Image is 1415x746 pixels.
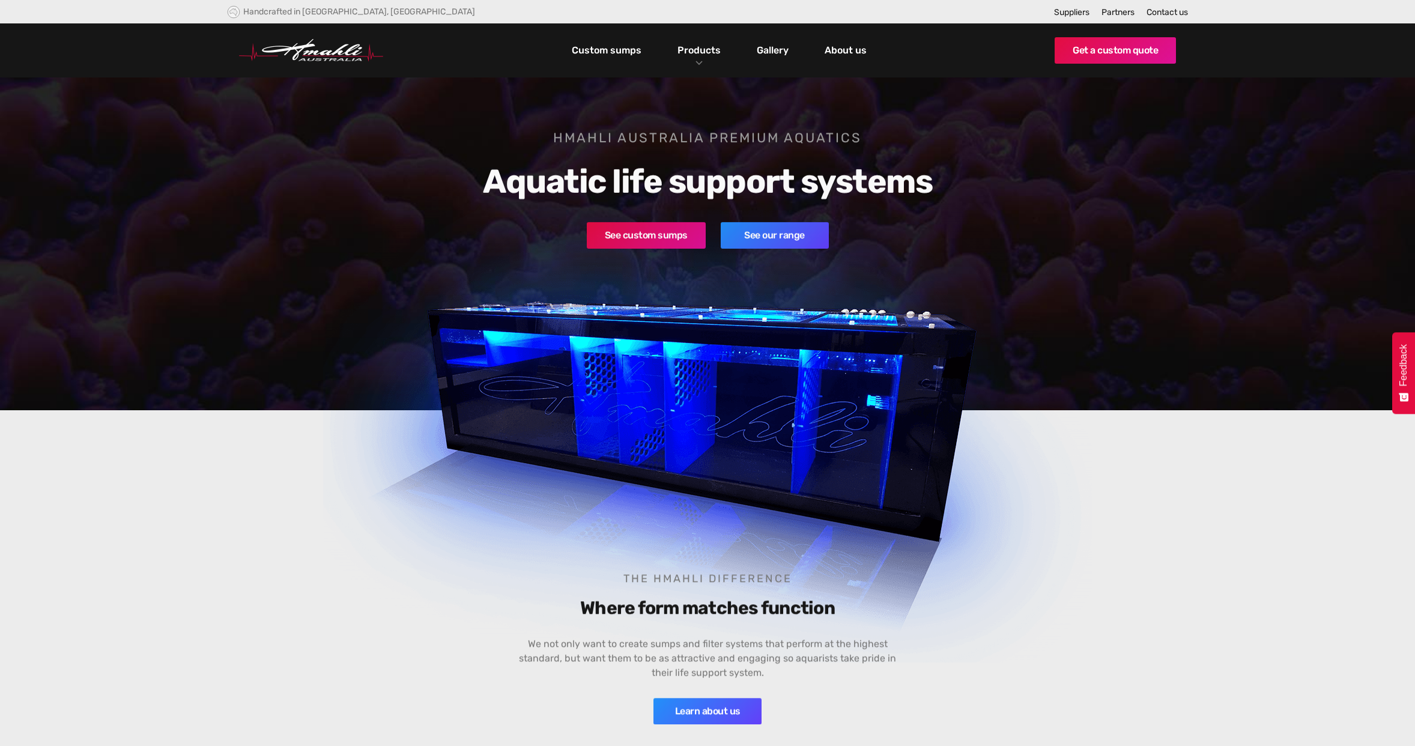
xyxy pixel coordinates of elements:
[1055,37,1176,64] a: Get a custom quote
[587,222,706,249] a: See custom sumps
[1392,332,1415,414] button: Feedback - Show survey
[1147,7,1188,17] a: Contact us
[397,162,1018,201] h2: Aquatic life support systems
[516,637,899,680] p: We not only want to create sumps and filter systems that perform at the highest standard, but wan...
[822,40,870,61] a: About us
[397,129,1018,147] h1: Hmahli Australia premium aquatics
[569,40,644,61] a: Custom sumps
[516,597,899,619] h3: Where form matches function
[239,39,383,62] a: home
[721,222,829,249] a: See our range
[1101,7,1135,17] a: Partners
[1054,7,1089,17] a: Suppliers
[653,698,762,724] a: Learn about us
[243,7,475,17] div: Handcrafted in [GEOGRAPHIC_DATA], [GEOGRAPHIC_DATA]
[754,40,792,61] a: Gallery
[239,39,383,62] img: Hmahli Australia Logo
[668,23,730,77] div: Products
[516,572,899,585] h4: The Hmahli difference
[1398,344,1409,386] span: Feedback
[674,41,724,59] a: Products
[323,176,1092,663] img: Hmahli custom acrylic sump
